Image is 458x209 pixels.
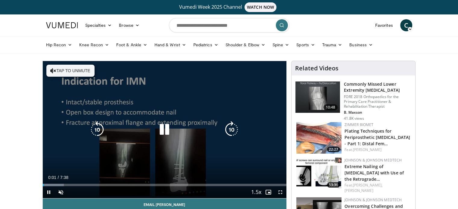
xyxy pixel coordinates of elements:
[319,39,346,51] a: Trauma
[151,39,190,51] a: Hand & Wrist
[115,19,143,31] a: Browse
[113,39,151,51] a: Foot & Ankle
[245,2,276,12] span: WATCH NOW
[323,104,338,110] span: 10:48
[296,158,341,189] a: 53:30
[43,184,287,186] div: Progress Bar
[344,197,402,202] a: Johnson & Johnson MedTech
[372,19,397,31] a: Favorites
[222,39,269,51] a: Shoulder & Elbow
[293,39,319,51] a: Sports
[344,81,412,93] h3: Commonly Missed Lower Extremity [MEDICAL_DATA]
[344,188,373,193] a: [PERSON_NAME]
[269,39,293,51] a: Spine
[296,122,341,154] a: 22:27
[344,94,412,109] p: FORE 2018 Orthopaedics for the Primary Care Practitioner & Rehabilitation Therapist
[296,158,341,189] img: 70d3341c-7180-4ac6-a1fb-92ff90186a6e.150x105_q85_crop-smart_upscale.jpg
[76,39,113,51] a: Knee Recon
[58,175,59,180] span: /
[344,158,402,163] a: Johnson & Johnson MedTech
[353,183,382,188] a: [PERSON_NAME],
[262,186,274,198] button: Enable picture-in-picture mode
[295,81,340,113] img: 4aa379b6-386c-4fb5-93ee-de5617843a87.150x105_q85_crop-smart_upscale.jpg
[344,122,373,127] a: Zimmer Biomet
[46,65,95,77] button: Tap to unmute
[48,175,56,180] span: 0:01
[344,110,412,115] p: B. Maxson
[295,81,412,121] a: 10:48 Commonly Missed Lower Extremity [MEDICAL_DATA] FORE 2018 Orthopaedics for the Primary Care ...
[190,39,222,51] a: Pediatrics
[250,186,262,198] button: Playback Rate
[43,61,287,198] video-js: Video Player
[43,186,55,198] button: Pause
[60,175,68,180] span: 7:38
[353,147,382,152] a: [PERSON_NAME]
[327,147,340,152] span: 22:27
[42,39,76,51] a: Hip Recon
[55,186,67,198] button: Unmute
[169,18,289,32] input: Search topics, interventions
[295,65,338,72] h4: Related Videos
[344,116,364,121] p: 41.8K views
[274,186,286,198] button: Fullscreen
[344,164,404,182] a: Extreme Nailing of [MEDICAL_DATA] with Use of the Retrograde…
[346,39,376,51] a: Business
[344,147,410,152] div: Feat.
[344,128,410,146] a: Plating Techniques for Periprosthetic [MEDICAL_DATA] - Part 1: Distal Fem…
[82,19,116,31] a: Specialties
[327,182,340,188] span: 53:30
[400,19,412,31] a: C
[296,122,341,154] img: d9a74720-ed1c-49b9-8259-0b05c72e3d51.150x105_q85_crop-smart_upscale.jpg
[47,2,411,12] a: Vumedi Week 2025 ChannelWATCH NOW
[46,22,78,28] img: VuMedi Logo
[344,183,410,193] div: Feat.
